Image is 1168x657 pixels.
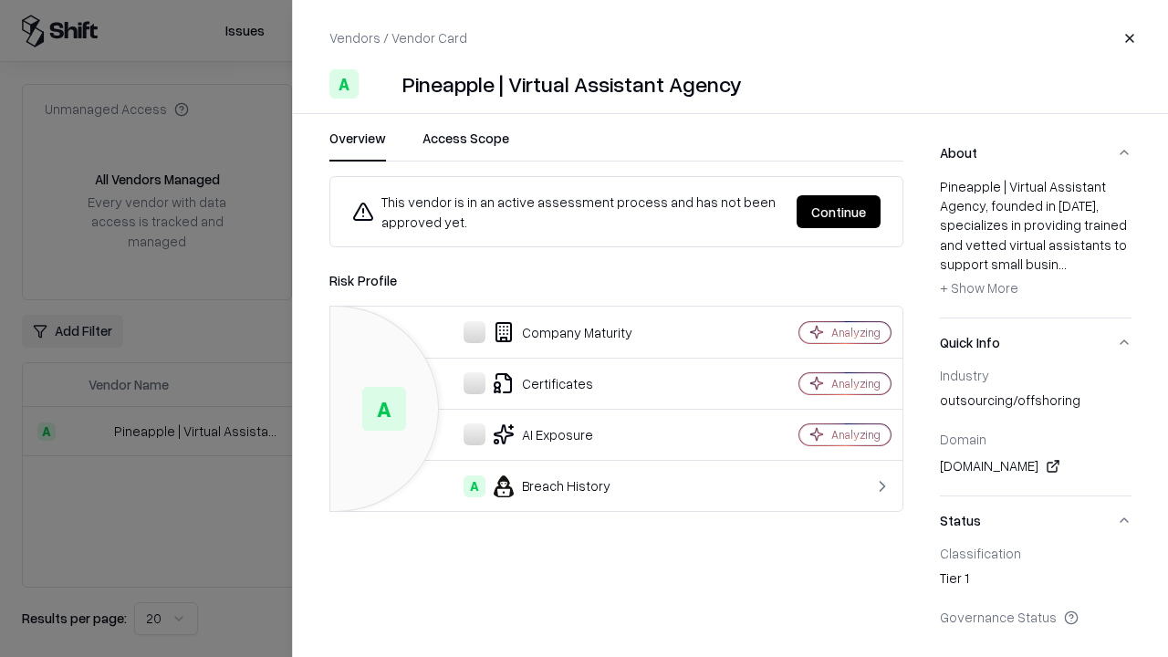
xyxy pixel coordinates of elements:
button: About [940,129,1131,177]
div: A [329,69,359,99]
div: Company Maturity [345,321,735,343]
div: Breach History [345,475,735,497]
p: Vendors / Vendor Card [329,28,467,47]
button: Access Scope [422,129,509,162]
span: + Show More [940,279,1018,296]
div: Analyzing [831,427,881,443]
button: Quick Info [940,318,1131,367]
div: About [940,177,1131,318]
div: Governance Status [940,609,1131,625]
div: Tier 1 [940,568,1131,594]
div: This vendor is in an active assessment process and has not been approved yet. [352,192,782,232]
div: Pineapple | Virtual Assistant Agency [402,69,742,99]
div: Analyzing [831,325,881,340]
div: Domain [940,431,1131,447]
div: Risk Profile [329,269,903,291]
button: Continue [797,195,881,228]
div: Classification [940,545,1131,561]
div: Pineapple | Virtual Assistant Agency, founded in [DATE], specializes in providing trained and vet... [940,177,1131,303]
span: ... [1058,255,1067,272]
div: [DOMAIN_NAME] [940,455,1131,477]
div: Quick Info [940,367,1131,495]
button: Status [940,496,1131,545]
img: Pineapple | Virtual Assistant Agency [366,69,395,99]
button: + Show More [940,274,1018,303]
div: A [362,387,406,431]
div: A [464,475,485,497]
div: outsourcing/offshoring [940,391,1131,416]
div: AI Exposure [345,423,735,445]
div: Industry [940,367,1131,383]
button: Overview [329,129,386,162]
div: Certificates [345,372,735,394]
div: Analyzing [831,376,881,391]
